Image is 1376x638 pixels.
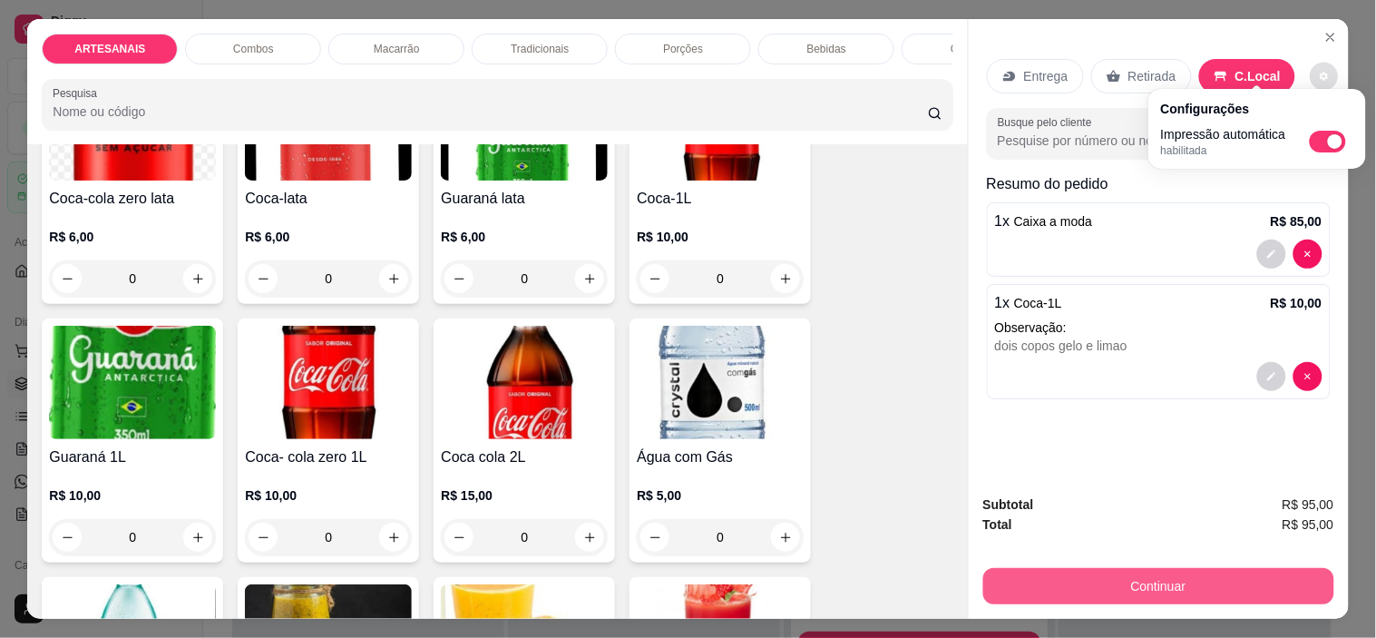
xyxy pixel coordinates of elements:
[640,264,669,293] button: decrease-product-quantity
[245,326,412,439] img: product-image
[1128,67,1176,85] p: Retirada
[1161,143,1286,158] p: habilitada
[987,173,1331,195] p: Resumo do pedido
[53,85,103,101] label: Pesquisa
[1257,240,1286,269] button: decrease-product-quantity
[183,264,212,293] button: increase-product-quantity
[49,188,216,210] h4: Coca-cola zero lata
[441,228,608,246] p: R$ 6,00
[245,447,412,468] h4: Coca- cola zero 1L
[575,264,604,293] button: increase-product-quantity
[995,211,1093,232] p: 1 x
[245,486,412,505] p: R$ 10,00
[771,264,800,293] button: increase-product-quantity
[995,319,1322,337] p: Observação:
[1310,131,1353,152] label: Automatic updates
[637,486,804,505] p: R$ 5,00
[1271,212,1322,231] p: R$ 85,00
[1014,296,1062,310] span: Coca-1L
[379,523,408,552] button: increase-product-quantity
[1283,495,1334,515] span: R$ 95,00
[637,228,804,246] p: R$ 10,00
[379,264,408,293] button: increase-product-quantity
[575,523,604,552] button: increase-product-quantity
[983,497,1034,512] strong: Subtotal
[983,568,1334,604] button: Continuar
[49,447,216,468] h4: Guaraná 1L
[637,447,804,468] h4: Água com Gás
[995,292,1062,314] p: 1 x
[998,132,1233,150] input: Busque pelo cliente
[53,523,82,552] button: decrease-product-quantity
[663,42,703,56] p: Porções
[1235,67,1282,85] p: C.Local
[637,326,804,439] img: product-image
[1024,67,1069,85] p: Entrega
[441,188,608,210] h4: Guaraná lata
[1271,294,1322,312] p: R$ 10,00
[245,188,412,210] h4: Coca-lata
[49,228,216,246] p: R$ 6,00
[995,337,1322,355] div: dois copos gelo e limao
[1283,515,1334,535] span: R$ 95,00
[53,103,928,121] input: Pesquisa
[441,447,608,468] h4: Coca cola 2L
[441,326,608,439] img: product-image
[249,264,278,293] button: decrease-product-quantity
[1257,362,1286,391] button: decrease-product-quantity
[245,228,412,246] p: R$ 6,00
[249,523,278,552] button: decrease-product-quantity
[1161,100,1353,118] p: Configurações
[983,517,1012,532] strong: Total
[49,326,216,439] img: product-image
[771,523,800,552] button: increase-product-quantity
[74,42,145,56] p: ARTESANAIS
[1311,63,1339,91] button: decrease-product-quantity
[637,188,804,210] h4: Coca-1L
[1014,214,1092,229] span: Caixa a moda
[183,523,212,552] button: increase-product-quantity
[1161,125,1286,143] p: Impressão automática
[1316,23,1345,52] button: Close
[444,523,473,552] button: decrease-product-quantity
[53,264,82,293] button: decrease-product-quantity
[998,114,1098,130] label: Busque pelo cliente
[374,42,420,56] p: Macarrão
[1293,240,1322,269] button: decrease-product-quantity
[1293,362,1322,391] button: decrease-product-quantity
[441,486,608,505] p: R$ 15,00
[444,264,473,293] button: decrease-product-quantity
[49,486,216,505] p: R$ 10,00
[640,523,669,552] button: decrease-product-quantity
[807,42,846,56] p: Bebidas
[511,42,569,56] p: Tradicionais
[233,42,274,56] p: Combos
[951,42,989,56] p: Cremes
